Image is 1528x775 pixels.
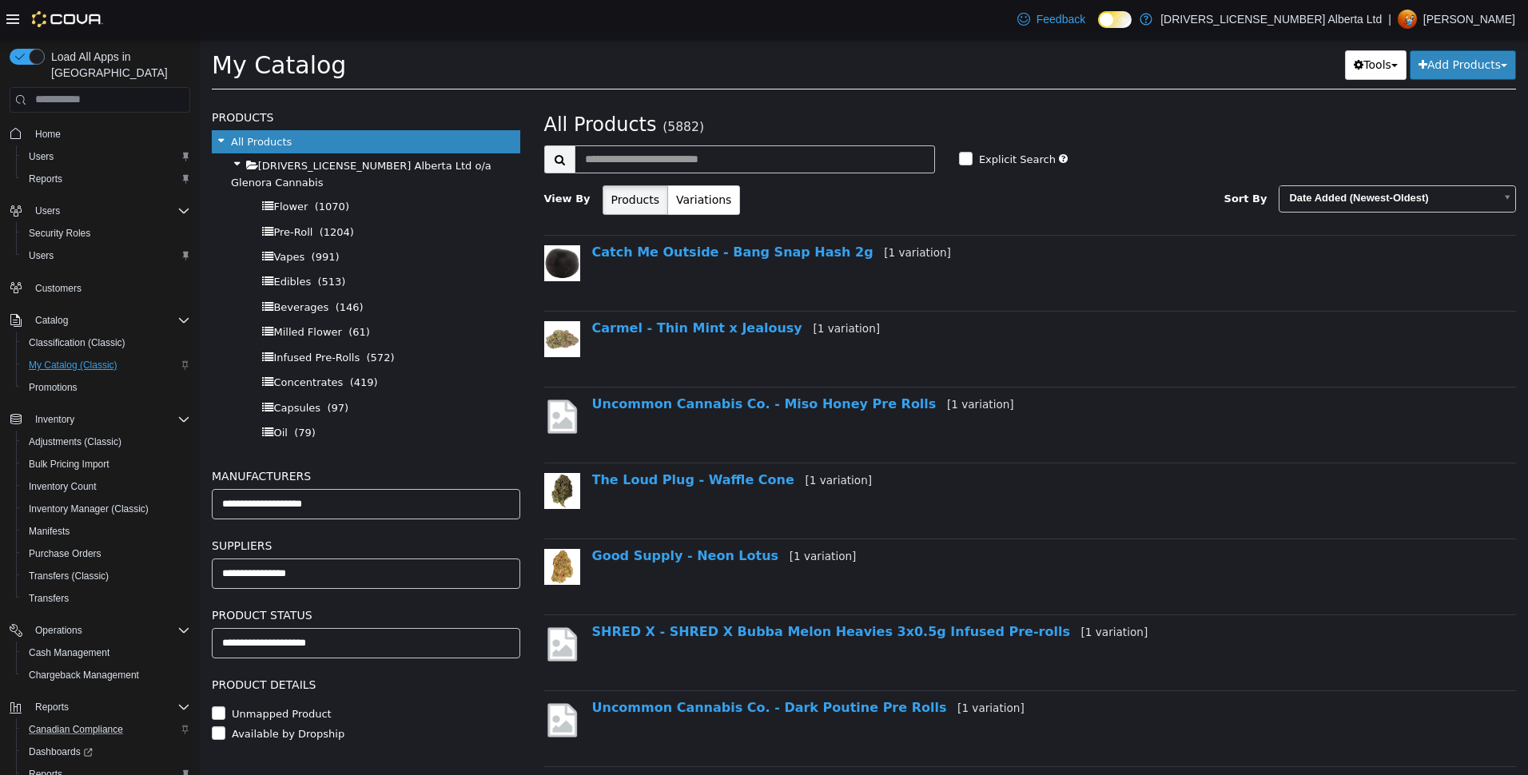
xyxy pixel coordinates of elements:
span: (991) [112,212,140,224]
span: Chargeback Management [29,669,139,682]
small: [1 variation] [747,359,814,372]
a: Users [22,246,60,265]
span: Inventory [29,410,190,429]
span: Adjustments (Classic) [22,432,190,451]
span: Customers [35,282,82,295]
img: missing-image.png [344,662,380,701]
button: Promotions [16,376,197,399]
a: Classification (Classic) [22,333,132,352]
span: Inventory Manager (Classic) [29,503,149,515]
a: Inventory Manager (Classic) [22,499,155,519]
img: 150 [344,510,380,546]
button: Reports [29,697,75,717]
span: Reports [29,173,62,185]
button: Manifests [16,520,197,542]
span: Beverages [74,262,129,274]
span: Feedback [1037,11,1085,27]
button: Cash Management [16,642,197,664]
a: Transfers [22,589,75,608]
h5: Products [12,69,320,88]
button: Bulk Pricing Import [16,453,197,475]
h5: Manufacturers [12,427,320,447]
span: (419) [150,337,178,349]
span: Bulk Pricing Import [29,458,109,471]
img: missing-image.png [344,586,380,625]
span: (146) [136,262,164,274]
span: Users [29,150,54,163]
img: Cova [32,11,103,27]
span: Load All Apps in [GEOGRAPHIC_DATA] [45,49,190,81]
label: Unmapped Product [28,667,132,683]
button: Inventory [29,410,81,429]
span: Reports [35,701,69,713]
span: Sort By [1025,153,1068,165]
p: | [1388,10,1391,29]
span: Reports [29,697,190,717]
small: [1 variation] [590,511,657,523]
span: Users [35,205,60,217]
div: Chris Zimmerman [1398,10,1417,29]
a: Users [22,147,60,166]
button: Users [29,201,66,221]
img: 150 [344,206,380,242]
span: [DRIVERS_LICENSE_NUMBER] Alberta Ltd o/a Glenora Cannabis [31,121,292,149]
small: [1 variation] [605,435,672,447]
a: Cash Management [22,643,116,662]
span: Operations [29,621,190,640]
button: Security Roles [16,222,197,244]
img: missing-image.png [344,358,380,397]
button: Reports [16,168,197,190]
h5: Suppliers [12,497,320,516]
span: Customers [29,278,190,298]
button: Reports [3,696,197,718]
button: Home [3,122,197,145]
span: Users [22,147,190,166]
span: Cash Management [29,646,109,659]
label: Explicit Search [775,113,856,129]
span: Home [35,128,61,141]
span: Inventory Count [22,477,190,496]
span: Dark Mode [1098,28,1099,29]
a: Canadian Compliance [22,720,129,739]
button: Variations [468,146,540,176]
span: Capsules [74,363,121,375]
button: Transfers (Classic) [16,565,197,587]
p: [PERSON_NAME] [1423,10,1515,29]
span: Canadian Compliance [22,720,190,739]
a: My Catalog (Classic) [22,356,124,375]
button: Purchase Orders [16,542,197,565]
input: Dark Mode [1098,11,1132,28]
a: Dashboards [22,742,99,761]
button: Tools [1145,11,1207,41]
span: All Products [344,74,457,97]
span: Milled Flower [74,287,141,299]
span: Flower [74,161,108,173]
span: Classification (Classic) [29,336,125,349]
img: 150 [344,282,380,318]
a: Transfers (Classic) [22,566,115,586]
span: My Catalog (Classic) [29,359,117,372]
a: Promotions [22,378,84,397]
button: Users [16,145,197,168]
span: Catalog [29,311,190,330]
span: Cash Management [22,643,190,662]
span: Home [29,124,190,144]
span: (61) [149,287,170,299]
a: Date Added (Newest-Oldest) [1079,146,1316,173]
small: [1 variation] [881,586,949,599]
p: [DRIVERS_LICENSE_NUMBER] Alberta Ltd [1160,10,1382,29]
small: [1 variation] [613,283,680,296]
button: Catalog [3,309,197,332]
span: Classification (Classic) [22,333,190,352]
button: Classification (Classic) [16,332,197,354]
button: Add Products [1210,11,1316,41]
h5: Product Details [12,636,320,655]
span: Inventory Manager (Classic) [22,499,190,519]
span: Transfers [22,589,190,608]
small: (5882) [463,81,504,95]
span: Canadian Compliance [29,723,123,736]
button: Transfers [16,587,197,610]
button: Catalog [29,311,74,330]
span: Concentrates [74,337,143,349]
button: Inventory Manager (Classic) [16,498,197,520]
